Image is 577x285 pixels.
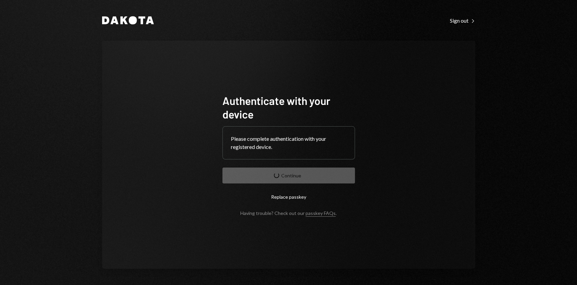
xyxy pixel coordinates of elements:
[450,17,475,24] a: Sign out
[306,210,336,217] a: passkey FAQs
[240,210,337,216] div: Having trouble? Check out our .
[222,94,355,121] h1: Authenticate with your device
[222,189,355,205] button: Replace passkey
[231,135,346,151] div: Please complete authentication with your registered device.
